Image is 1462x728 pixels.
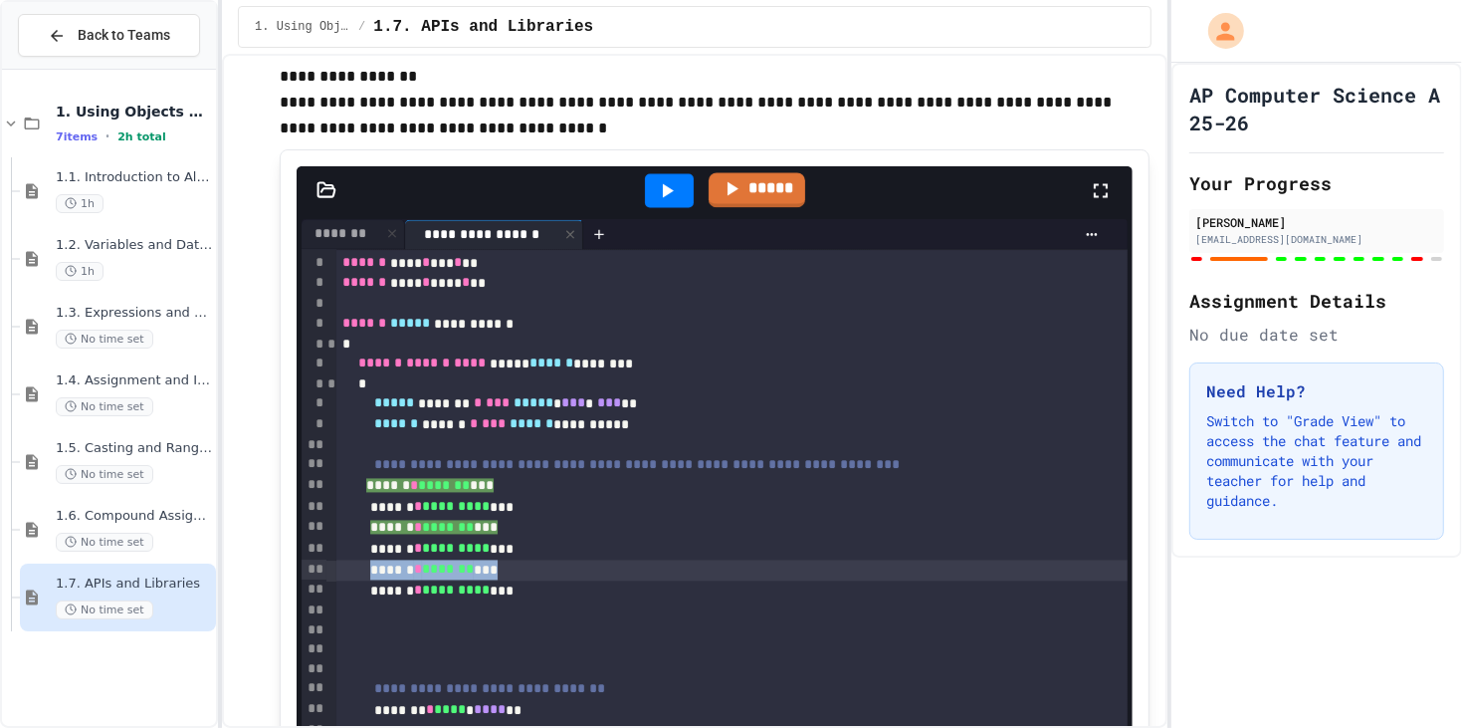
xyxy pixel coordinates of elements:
span: No time set [56,397,153,416]
span: 1h [56,194,104,213]
span: • [105,128,109,144]
span: / [358,19,365,35]
span: No time set [56,601,153,619]
div: No due date set [1189,323,1444,347]
span: 1.2. Variables and Data Types [56,237,212,254]
h1: AP Computer Science A 25-26 [1189,81,1444,136]
div: My Account [1187,8,1249,54]
span: 2h total [117,130,166,143]
span: Back to Teams [78,25,170,46]
h3: Need Help? [1206,379,1427,403]
span: 1.6. Compound Assignment Operators [56,508,212,525]
span: 1.3. Expressions and Output [New] [56,305,212,322]
span: 1. Using Objects and Methods [56,103,212,121]
span: 1.4. Assignment and Input [56,372,212,389]
span: No time set [56,533,153,552]
span: 1.7. APIs and Libraries [373,15,593,39]
span: 1.7. APIs and Libraries [56,576,212,593]
span: 7 items [56,130,98,143]
div: [PERSON_NAME] [1195,213,1438,231]
span: 1h [56,262,104,281]
span: No time set [56,465,153,484]
button: Back to Teams [18,14,200,57]
h2: Your Progress [1189,169,1444,197]
span: 1.5. Casting and Ranges of Values [56,440,212,457]
span: 1.1. Introduction to Algorithms, Programming, and Compilers [56,169,212,186]
h2: Assignment Details [1189,287,1444,315]
span: 1. Using Objects and Methods [255,19,350,35]
p: Switch to "Grade View" to access the chat feature and communicate with your teacher for help and ... [1206,411,1427,511]
span: No time set [56,330,153,349]
div: [EMAIL_ADDRESS][DOMAIN_NAME] [1195,232,1438,247]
